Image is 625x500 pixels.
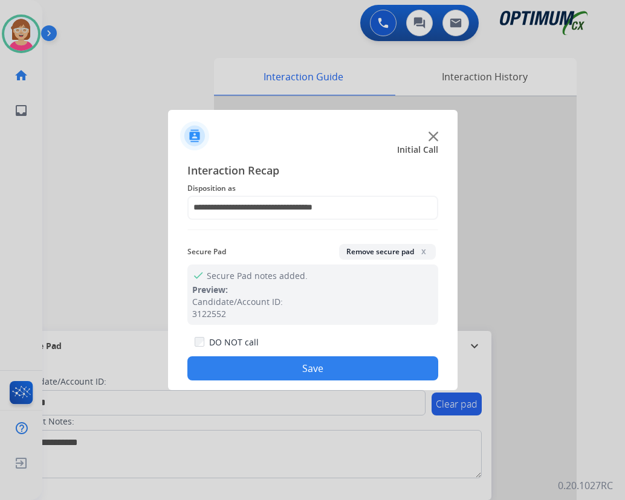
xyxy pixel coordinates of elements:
[397,144,438,156] span: Initial Call
[187,162,438,181] span: Interaction Recap
[187,245,226,259] span: Secure Pad
[192,269,202,279] mat-icon: check
[180,121,209,150] img: contactIcon
[558,478,613,493] p: 0.20.1027RC
[192,284,228,295] span: Preview:
[339,244,436,260] button: Remove secure padx
[209,336,259,348] label: DO NOT call
[187,264,438,325] div: Secure Pad notes added.
[192,296,433,320] div: Candidate/Account ID: 3122552
[187,181,438,196] span: Disposition as
[419,246,429,256] span: x
[187,356,438,380] button: Save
